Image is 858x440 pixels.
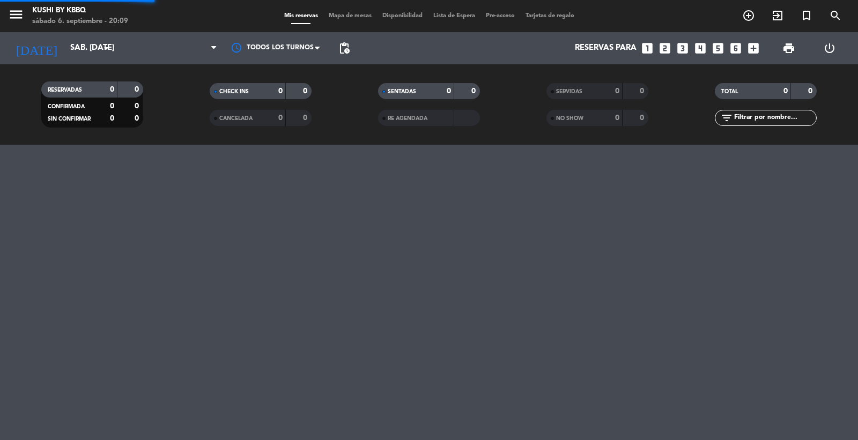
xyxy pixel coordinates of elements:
[428,13,480,19] span: Lista de Espera
[278,87,283,95] strong: 0
[556,116,583,121] span: NO SHOW
[278,114,283,122] strong: 0
[640,114,646,122] strong: 0
[110,102,114,110] strong: 0
[782,42,795,55] span: print
[377,13,428,19] span: Disponibilidad
[658,41,672,55] i: looks_two
[823,42,836,55] i: power_settings_new
[556,89,582,94] span: SERVIDAS
[32,5,128,16] div: Kushi by KBBQ
[783,87,788,95] strong: 0
[615,87,619,95] strong: 0
[8,6,24,26] button: menu
[303,114,309,122] strong: 0
[693,41,707,55] i: looks_4
[711,41,725,55] i: looks_5
[8,36,65,60] i: [DATE]
[640,41,654,55] i: looks_one
[771,9,784,22] i: exit_to_app
[471,87,478,95] strong: 0
[219,89,249,94] span: CHECK INS
[219,116,253,121] span: CANCELADA
[323,13,377,19] span: Mapa de mesas
[829,9,842,22] i: search
[447,87,451,95] strong: 0
[615,114,619,122] strong: 0
[746,41,760,55] i: add_box
[800,9,813,22] i: turned_in_not
[48,116,91,122] span: SIN CONFIRMAR
[742,9,755,22] i: add_circle_outline
[110,115,114,122] strong: 0
[135,102,141,110] strong: 0
[808,87,815,95] strong: 0
[48,104,85,109] span: CONFIRMADA
[720,111,733,124] i: filter_list
[733,112,816,124] input: Filtrar por nombre...
[640,87,646,95] strong: 0
[110,86,114,93] strong: 0
[729,41,743,55] i: looks_6
[676,41,690,55] i: looks_3
[388,89,416,94] span: SENTADAS
[338,42,351,55] span: pending_actions
[520,13,580,19] span: Tarjetas de regalo
[303,87,309,95] strong: 0
[575,43,637,53] span: Reservas para
[32,16,128,27] div: sábado 6. septiembre - 20:09
[135,115,141,122] strong: 0
[100,42,113,55] i: arrow_drop_down
[721,89,738,94] span: TOTAL
[8,6,24,23] i: menu
[135,86,141,93] strong: 0
[809,32,850,64] div: LOG OUT
[48,87,82,93] span: RESERVADAS
[480,13,520,19] span: Pre-acceso
[279,13,323,19] span: Mis reservas
[388,116,427,121] span: RE AGENDADA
